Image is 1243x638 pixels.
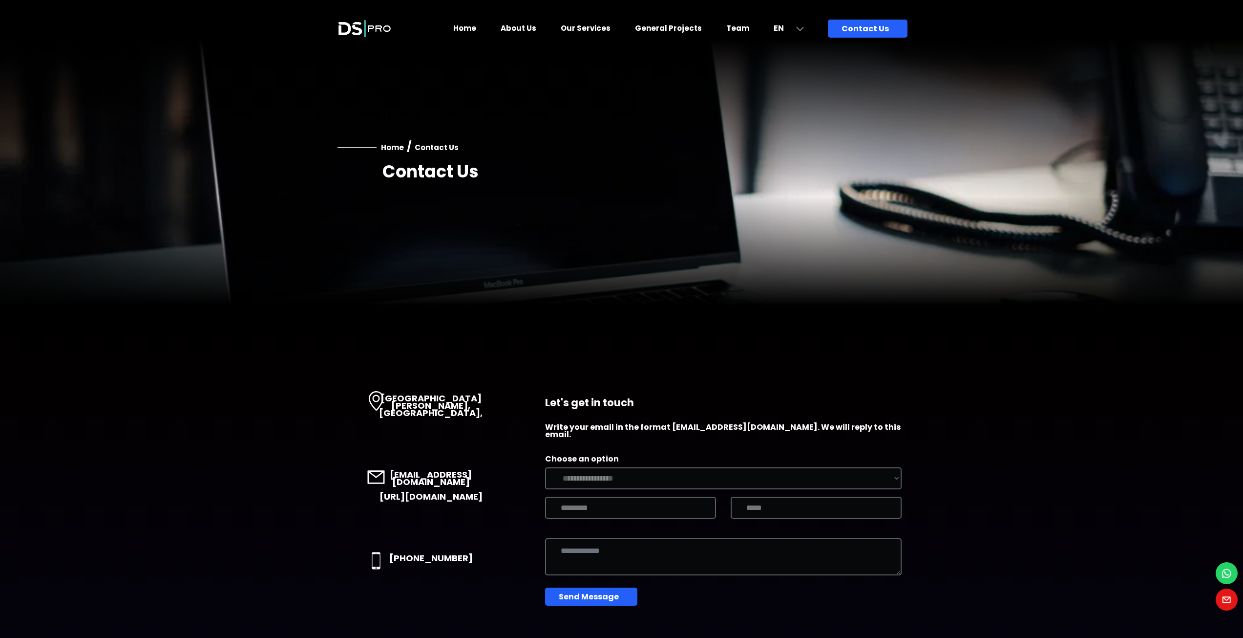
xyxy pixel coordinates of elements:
[545,588,637,606] button: Send Message
[412,142,459,153] a: Contact Us
[390,468,472,488] a: [EMAIL_ADDRESS][DOMAIN_NAME]
[545,455,619,462] label: Choose an option
[336,11,393,46] img: Launch Logo
[561,23,611,33] a: Our Services
[382,160,712,183] h2: Contact Us
[378,142,407,153] a: Home
[545,423,902,438] p: Write your email in the format [EMAIL_ADDRESS][DOMAIN_NAME]. We will reply to this email.
[635,23,702,33] a: General Projects
[379,490,483,503] a: [URL][DOMAIN_NAME]
[828,20,907,38] a: Contact Us
[374,395,488,417] p: [GEOGRAPHIC_DATA][PERSON_NAME], [GEOGRAPHIC_DATA] ,
[501,23,536,33] a: About Us
[774,22,784,34] span: EN
[453,23,476,33] a: Home
[726,23,749,33] a: Team
[389,552,473,564] a: [PHONE_NUMBER]
[407,147,412,148] h3: /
